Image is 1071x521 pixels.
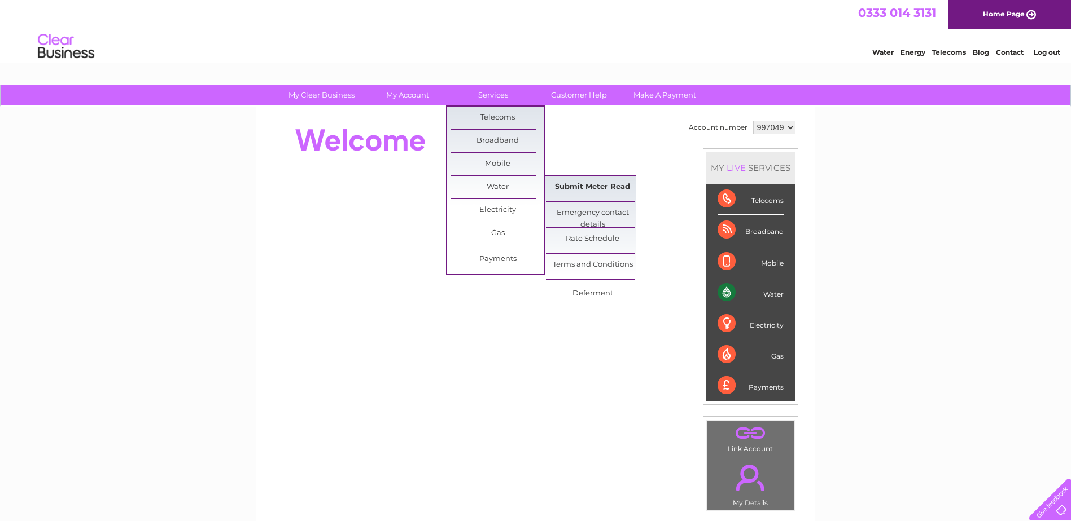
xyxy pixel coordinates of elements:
a: My Account [361,85,454,105]
a: Payments [451,248,544,271]
div: Broadband [718,215,784,246]
a: Make A Payment [618,85,711,105]
a: Energy [900,48,925,56]
div: LIVE [724,162,748,173]
a: Contact [996,48,1024,56]
div: MY SERVICES [706,152,795,184]
a: 0333 014 3131 [858,6,936,20]
div: Clear Business is a trading name of Verastar Limited (registered in [GEOGRAPHIC_DATA] No. 3667643... [269,6,803,55]
a: Log out [1034,48,1060,56]
a: Rate Schedule [546,228,639,250]
a: Deferment [546,282,639,305]
td: My Details [707,455,794,510]
a: Mobile [451,153,544,175]
img: logo.png [37,29,95,64]
a: . [710,458,791,497]
a: . [710,423,791,443]
div: Water [718,277,784,308]
a: Telecoms [932,48,966,56]
a: Water [451,176,544,198]
a: Customer Help [532,85,626,105]
div: Electricity [718,308,784,339]
div: Mobile [718,246,784,277]
a: Blog [973,48,989,56]
a: Emergency contact details [546,202,639,224]
div: Payments [718,370,784,401]
div: Telecoms [718,184,784,215]
div: Gas [718,339,784,370]
a: Telecoms [451,107,544,129]
a: Terms and Conditions [546,254,639,276]
a: My Clear Business [275,85,368,105]
a: Gas [451,222,544,245]
a: Services [447,85,540,105]
td: Link Account [707,420,794,456]
a: Electricity [451,199,544,222]
a: Broadband [451,130,544,152]
a: Submit Meter Read [546,176,639,198]
a: Water [872,48,894,56]
td: Account number [686,118,750,137]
